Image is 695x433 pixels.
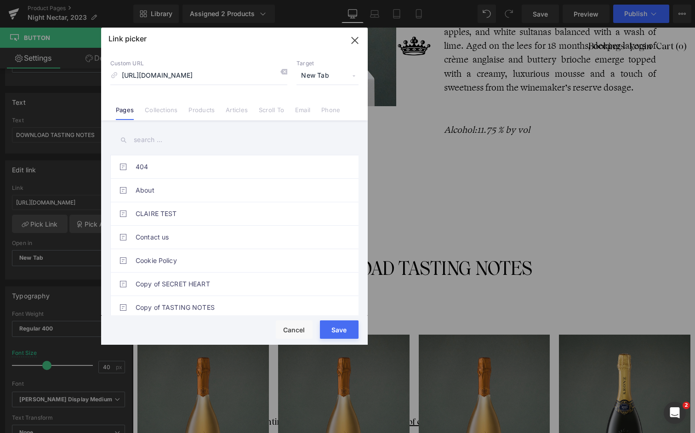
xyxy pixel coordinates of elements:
[116,106,134,120] a: Pages
[321,106,340,120] a: Phone
[226,106,248,120] a: Articles
[136,155,338,178] a: 404
[136,179,338,202] a: About
[683,402,690,409] span: 2
[344,97,363,108] span: 11.75
[136,249,338,272] a: Cookie Policy
[664,402,686,424] iframe: Intercom live chat
[136,296,338,319] a: Copy of TASTING NOTES
[296,60,359,67] p: Target
[140,232,422,252] a: DOWNLOAD TASTING NOTES
[145,106,177,120] a: Collections
[110,130,359,150] input: search ...
[296,67,359,85] span: New Tab
[136,226,338,249] a: Contact us
[136,273,338,296] a: Copy of SECRET HEART
[320,320,359,339] button: Save
[108,34,147,43] p: Link picker
[136,202,338,225] a: CLAIRE TEST
[311,97,397,108] i: Alcohol: % by vol
[110,60,287,67] p: Custom URL
[188,106,215,120] a: Products
[163,230,399,252] span: DOWNLOAD TASTING NOTES
[295,106,310,120] a: Email
[259,106,284,120] a: Scroll To
[110,67,287,85] input: https://gempages.net
[276,320,313,339] button: Cancel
